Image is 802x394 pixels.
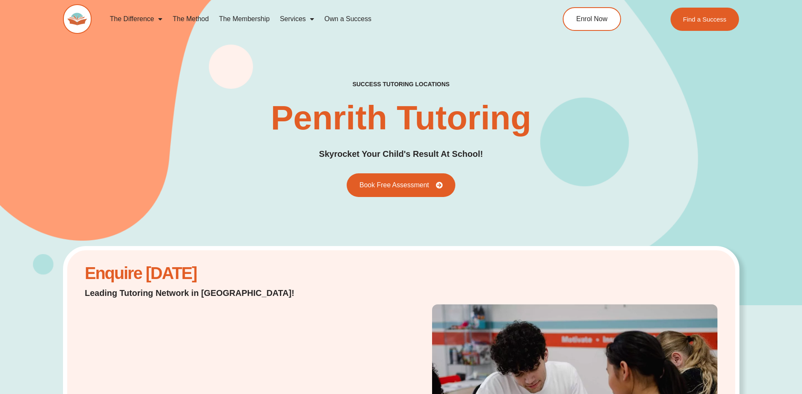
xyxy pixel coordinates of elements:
[271,101,531,135] h1: Penrith Tutoring
[671,8,739,31] a: Find a Success
[214,9,275,29] a: The Membership
[576,16,608,22] span: Enrol Now
[319,148,483,161] h2: Skyrocket Your Child's Result At School!
[105,9,524,29] nav: Menu
[85,268,316,279] h2: Enquire [DATE]
[275,9,319,29] a: Services
[683,16,727,22] span: Find a Success
[105,9,168,29] a: The Difference
[563,7,621,31] a: Enrol Now
[319,9,376,29] a: Own a Success
[167,9,214,29] a: The Method
[347,173,455,197] a: Book Free Assessment
[359,182,429,189] span: Book Free Assessment
[85,287,316,299] h2: Leading Tutoring Network in [GEOGRAPHIC_DATA]!
[353,80,450,88] h2: success tutoring locations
